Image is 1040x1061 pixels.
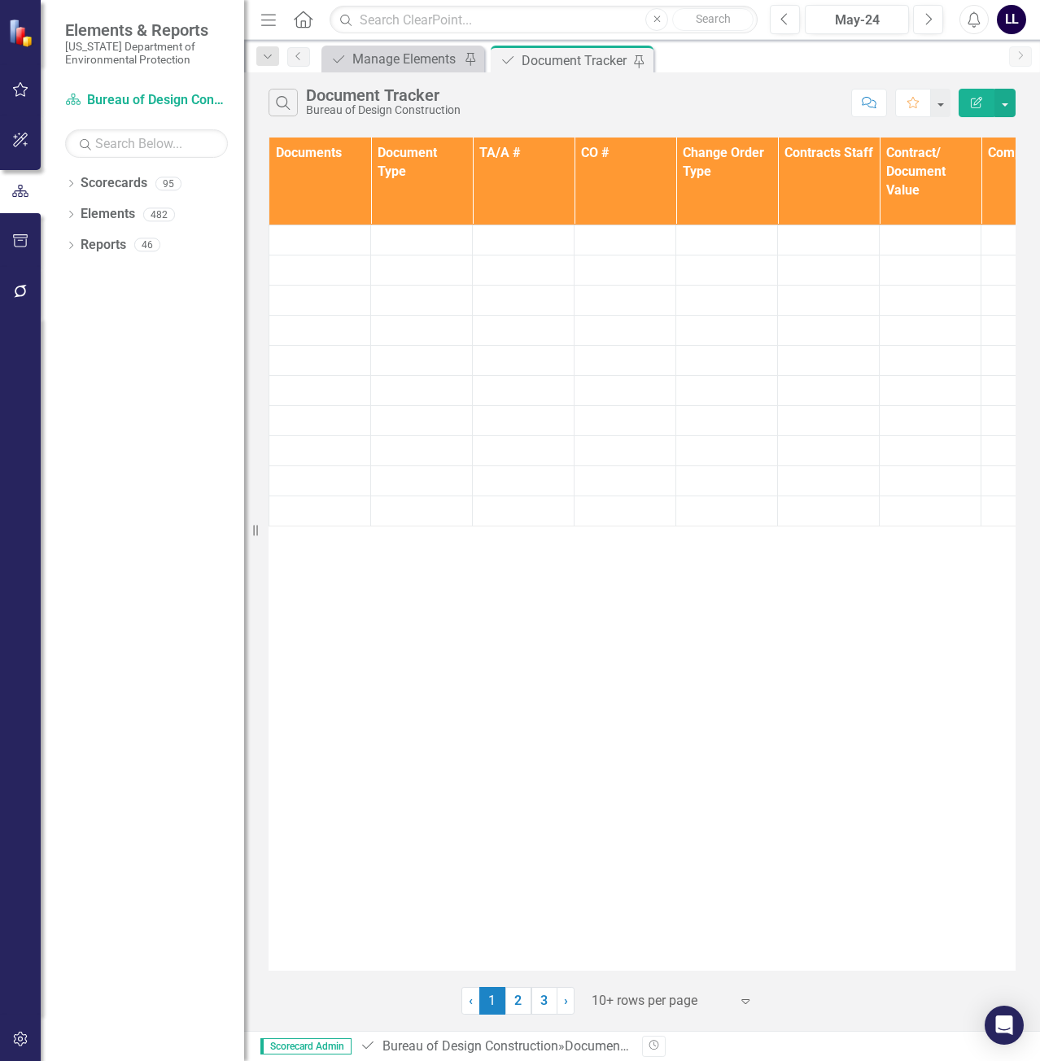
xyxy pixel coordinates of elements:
[306,104,461,116] div: Bureau of Design Construction
[565,1038,631,1054] a: Documents
[260,1038,352,1054] span: Scorecard Admin
[65,40,228,67] small: [US_STATE] Department of Environmental Protection
[696,12,731,25] span: Search
[672,8,754,31] button: Search
[8,18,37,46] img: ClearPoint Strategy
[81,205,135,224] a: Elements
[811,11,903,30] div: May-24
[997,5,1026,34] button: LL
[306,86,461,104] div: Document Tracker
[65,91,228,110] a: Bureau of Design Construction
[360,1037,630,1056] div: » »
[479,987,505,1015] span: 1
[65,129,228,158] input: Search Below...
[522,50,629,71] div: Document Tracker
[65,20,228,40] span: Elements & Reports
[155,177,181,190] div: 95
[143,207,175,221] div: 482
[505,987,531,1015] a: 2
[805,5,909,34] button: May-24
[352,49,460,69] div: Manage Elements
[531,987,557,1015] a: 3
[326,49,460,69] a: Manage Elements
[330,6,758,34] input: Search ClearPoint...
[469,993,473,1008] span: ‹
[134,238,160,252] div: 46
[564,993,568,1008] span: ›
[81,174,147,193] a: Scorecards
[81,236,126,255] a: Reports
[382,1038,558,1054] a: Bureau of Design Construction
[985,1006,1024,1045] div: Open Intercom Messenger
